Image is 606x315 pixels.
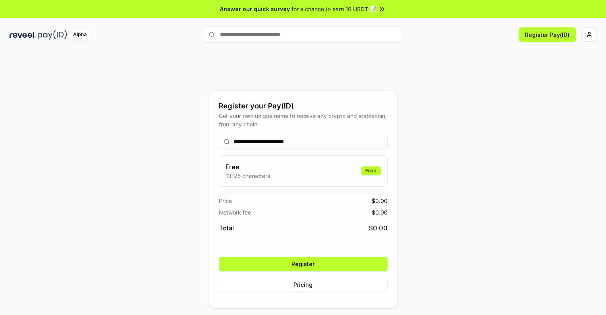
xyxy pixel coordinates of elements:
[219,208,251,216] span: Network fee
[226,172,270,180] p: 13-25 characters
[372,208,388,216] span: $ 0.00
[219,223,234,233] span: Total
[38,30,67,40] img: pay_id
[219,197,232,205] span: Price
[219,278,388,292] button: Pricing
[69,30,91,40] div: Alpha
[361,166,381,175] div: Free
[226,162,270,172] h3: Free
[10,30,36,40] img: reveel_dark
[219,257,388,271] button: Register
[372,197,388,205] span: $ 0.00
[369,223,388,233] span: $ 0.00
[291,5,376,13] span: for a chance to earn 10 USDT 📝
[219,100,388,112] div: Register your Pay(ID)
[219,112,388,128] div: Get your own unique name to receive any crypto and stablecoin, from any chain
[220,5,290,13] span: Answer our quick survey
[519,27,576,42] button: Register Pay(ID)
